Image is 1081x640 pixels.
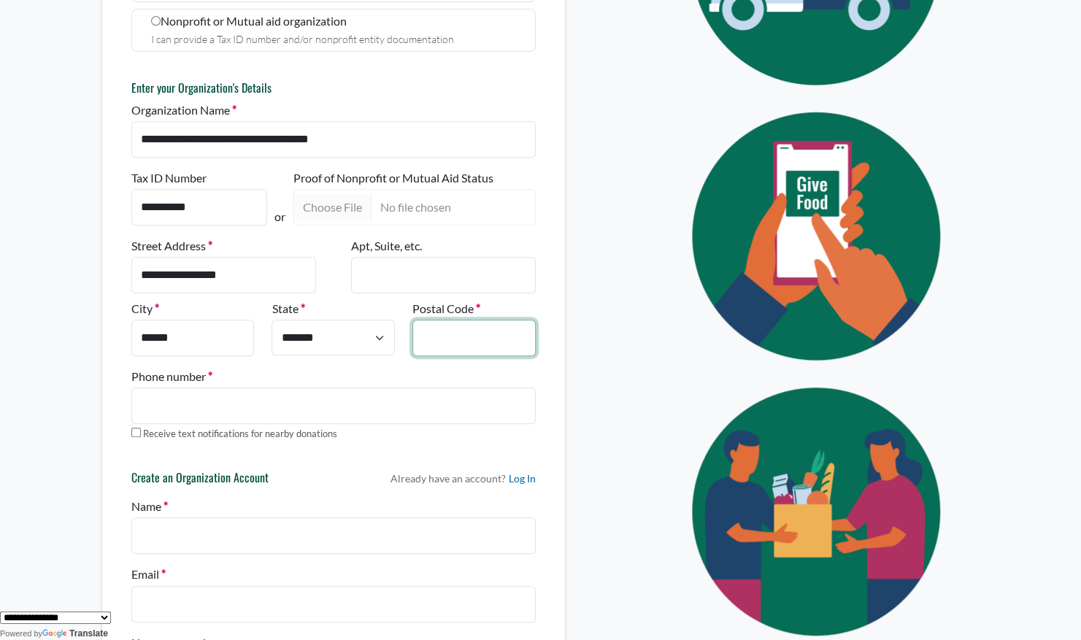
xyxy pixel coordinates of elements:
a: Translate [42,628,108,639]
label: Proof of Nonprofit or Mutual Aid Status [293,169,493,187]
label: Phone number [131,368,212,385]
label: Postal Code [412,300,480,317]
label: Receive text notifications for nearby donations [143,427,337,442]
h6: Enter your Organization's Details [131,81,536,95]
input: Nonprofit or Mutual aid organization I can provide a Tax ID number and/or nonprofit entity docume... [151,16,161,26]
label: Nonprofit or Mutual aid organization [131,9,536,52]
label: State [272,300,304,317]
label: Apt, Suite, etc. [351,237,422,255]
label: Name [131,498,168,515]
label: Organization Name [131,101,236,119]
label: City [131,300,159,317]
h6: Create an Organization Account [131,471,269,491]
label: Email [131,566,166,583]
small: I can provide a Tax ID number and/or nonprofit entity documentation [151,33,454,45]
p: Already have an account? [391,471,536,486]
a: Log In [509,471,536,486]
img: Google Translate [42,629,69,639]
p: or [274,208,285,225]
label: Street Address [131,237,212,255]
img: Eye Icon [658,99,980,374]
label: Tax ID Number [131,169,207,187]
